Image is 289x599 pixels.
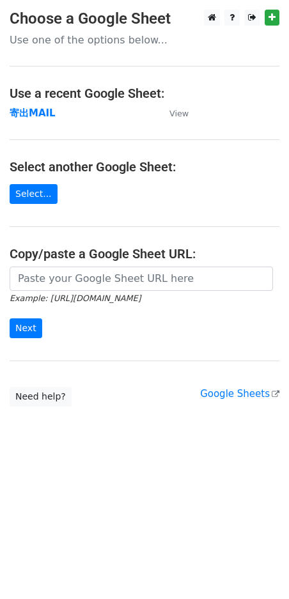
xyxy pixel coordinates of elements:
[10,267,273,291] input: Paste your Google Sheet URL here
[169,109,189,118] small: View
[10,107,56,119] a: 寄出MAIL
[200,388,279,400] a: Google Sheets
[10,10,279,28] h3: Choose a Google Sheet
[10,86,279,101] h4: Use a recent Google Sheet:
[157,107,189,119] a: View
[10,184,58,204] a: Select...
[10,387,72,407] a: Need help?
[10,318,42,338] input: Next
[10,293,141,303] small: Example: [URL][DOMAIN_NAME]
[10,33,279,47] p: Use one of the options below...
[10,246,279,261] h4: Copy/paste a Google Sheet URL:
[10,159,279,175] h4: Select another Google Sheet:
